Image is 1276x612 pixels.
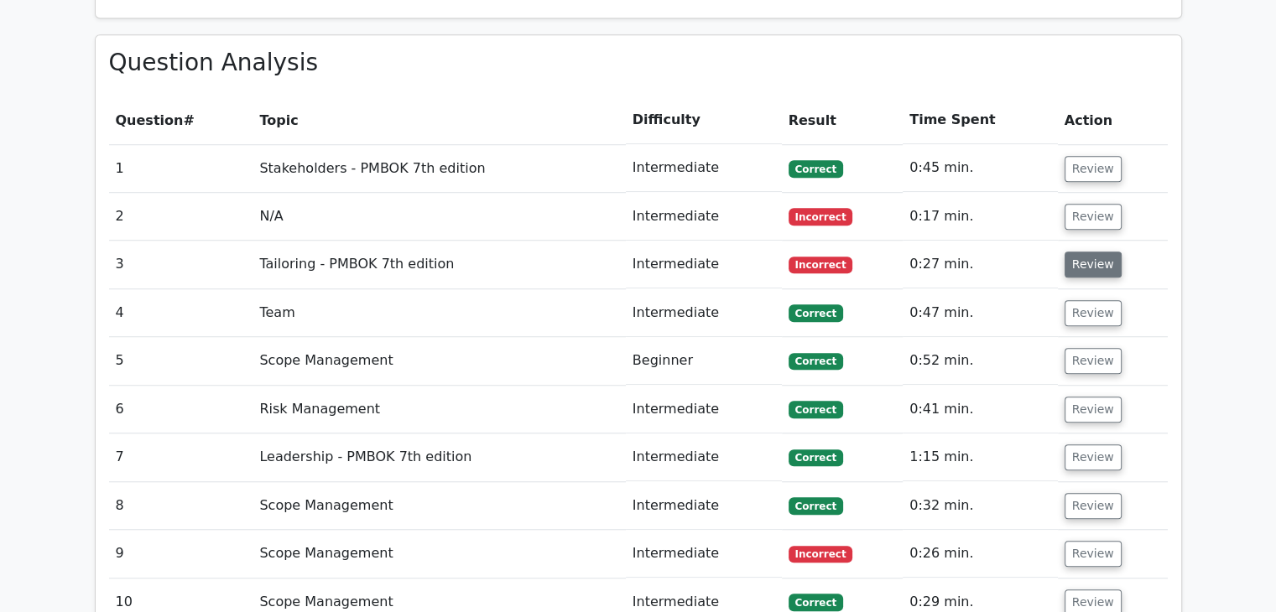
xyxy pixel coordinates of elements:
td: Leadership - PMBOK 7th edition [253,433,625,481]
span: Incorrect [789,546,853,563]
span: Correct [789,449,843,466]
td: Risk Management [253,386,625,433]
td: Scope Management [253,530,625,578]
button: Review [1065,348,1122,374]
span: Question [116,112,184,128]
span: Correct [789,304,843,321]
td: Intermediate [626,482,782,530]
td: Scope Management [253,482,625,530]
span: Correct [789,594,843,610]
button: Review [1065,444,1122,470]
td: Intermediate [626,530,782,578]
td: Intermediate [626,386,782,433]
span: Correct [789,353,843,370]
span: Correct [789,497,843,514]
td: 0:17 min. [903,193,1057,241]
td: Intermediate [626,241,782,288]
td: 2 [109,193,253,241]
td: 0:27 min. [903,241,1057,288]
span: Incorrect [789,208,853,225]
td: Stakeholders - PMBOK 7th edition [253,144,625,192]
th: Topic [253,96,625,144]
button: Review [1065,300,1122,326]
button: Review [1065,252,1122,277]
td: 0:52 min. [903,337,1057,385]
th: Difficulty [626,96,782,144]
td: 9 [109,530,253,578]
td: 6 [109,386,253,433]
th: # [109,96,253,144]
td: 0:32 min. [903,482,1057,530]
button: Review [1065,204,1122,230]
th: Time Spent [903,96,1057,144]
span: Correct [789,401,843,418]
td: Tailoring - PMBOK 7th edition [253,241,625,288]
td: 5 [109,337,253,385]
td: Beginner [626,337,782,385]
th: Result [782,96,904,144]
td: 0:47 min. [903,289,1057,337]
td: 1 [109,144,253,192]
td: 3 [109,241,253,288]
button: Review [1065,493,1122,519]
button: Review [1065,397,1122,423]
td: Intermediate [626,433,782,481]
td: Intermediate [626,144,782,192]
th: Action [1058,96,1168,144]
td: 7 [109,433,253,481]
td: 8 [109,482,253,530]
td: Intermediate [626,193,782,241]
td: 0:41 min. [903,386,1057,433]
span: Correct [789,160,843,177]
td: 0:45 min. [903,144,1057,192]
td: Team [253,289,625,337]
td: Intermediate [626,289,782,337]
span: Incorrect [789,257,853,273]
td: 4 [109,289,253,337]
td: 0:26 min. [903,530,1057,578]
td: N/A [253,193,625,241]
h3: Question Analysis [109,49,1168,77]
td: Scope Management [253,337,625,385]
button: Review [1065,541,1122,567]
button: Review [1065,156,1122,182]
td: 1:15 min. [903,433,1057,481]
